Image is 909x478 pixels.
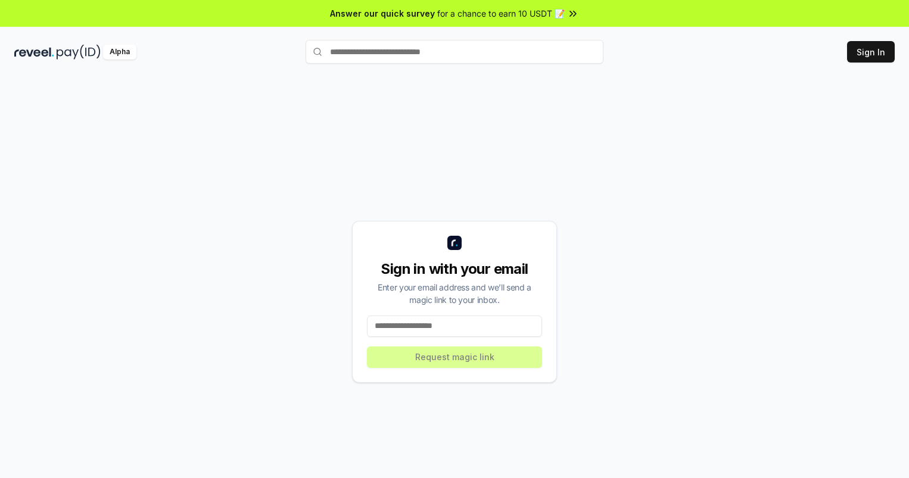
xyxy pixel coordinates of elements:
span: Answer our quick survey [330,7,435,20]
img: pay_id [57,45,101,60]
img: logo_small [447,236,462,250]
div: Enter your email address and we’ll send a magic link to your inbox. [367,281,542,306]
button: Sign In [847,41,895,63]
div: Sign in with your email [367,260,542,279]
span: for a chance to earn 10 USDT 📝 [437,7,565,20]
img: reveel_dark [14,45,54,60]
div: Alpha [103,45,136,60]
